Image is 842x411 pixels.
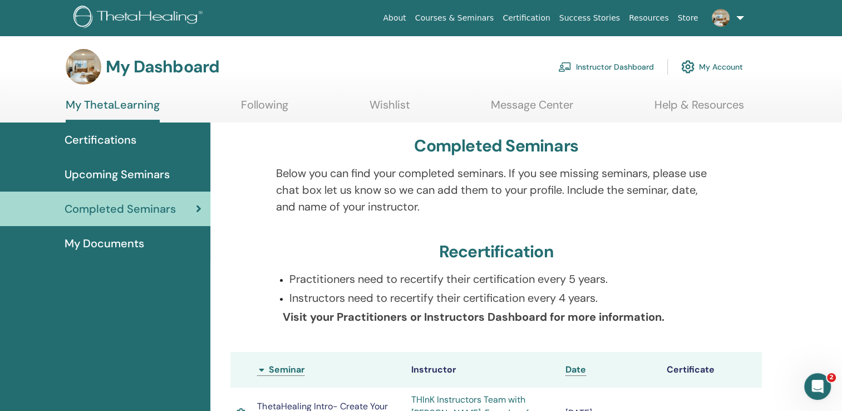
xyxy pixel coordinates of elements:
img: cog.svg [681,57,695,76]
b: Visit your Practitioners or Instructors Dashboard for more information. [283,310,664,324]
p: Instructors need to recertify their certification every 4 years. [289,290,716,306]
img: logo.png [73,6,206,31]
a: Certification [498,8,554,28]
th: Instructor [406,352,560,388]
a: Resources [624,8,673,28]
a: Instructor Dashboard [558,55,654,79]
a: Date [565,364,586,376]
a: Wishlist [370,98,410,120]
p: Practitioners need to recertify their certification every 5 years. [289,271,716,287]
a: My ThetaLearning [66,98,160,123]
h3: My Dashboard [106,57,219,77]
a: Success Stories [555,8,624,28]
a: Help & Resources [654,98,744,120]
span: Upcoming Seminars [65,166,170,183]
img: chalkboard-teacher.svg [558,62,572,72]
a: About [378,8,410,28]
span: Completed Seminars [65,200,176,217]
img: default.jpg [66,49,101,85]
th: Certificate [661,352,762,388]
img: default.jpg [712,9,730,27]
span: My Documents [65,235,144,252]
p: Below you can find your completed seminars. If you see missing seminars, please use chat box let ... [276,165,716,215]
span: 2 [827,373,836,382]
a: Message Center [491,98,573,120]
h3: Recertification [439,242,554,262]
a: My Account [681,55,743,79]
a: Courses & Seminars [411,8,499,28]
span: Certifications [65,131,136,148]
h3: Completed Seminars [414,136,578,156]
a: Store [673,8,703,28]
a: Following [241,98,288,120]
iframe: Intercom live chat [804,373,831,400]
span: Date [565,364,586,375]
